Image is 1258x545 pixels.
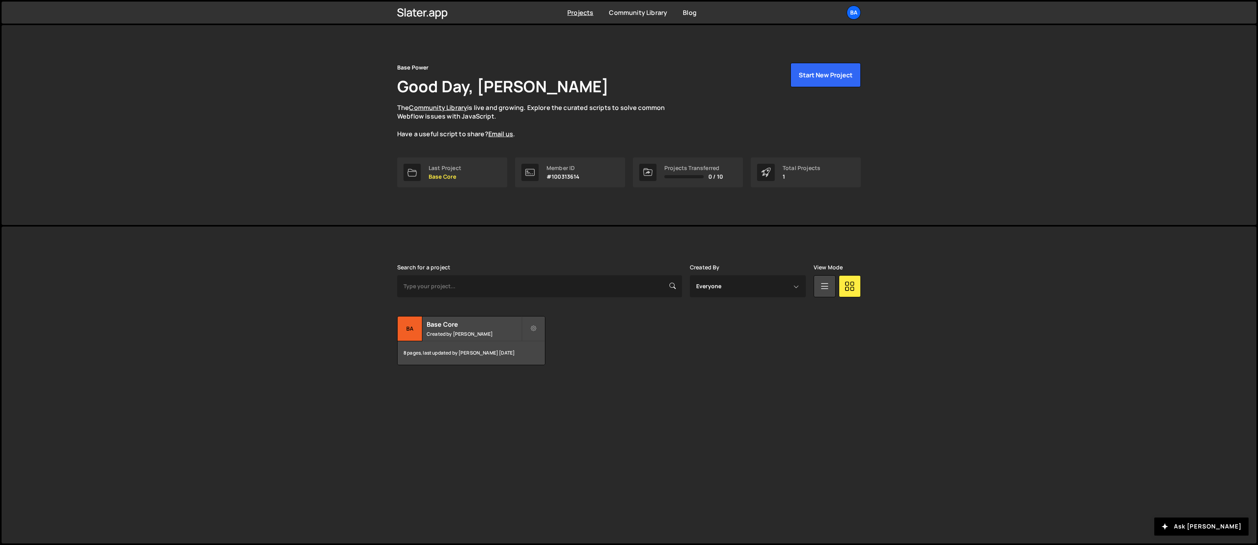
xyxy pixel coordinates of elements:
div: 8 pages, last updated by [PERSON_NAME] [DATE] [398,341,545,365]
div: Member ID [546,165,580,171]
div: Last Project [429,165,461,171]
p: #100313614 [546,174,580,180]
a: Community Library [609,8,667,17]
a: Ba [847,5,861,20]
p: The is live and growing. Explore the curated scripts to solve common Webflow issues with JavaScri... [397,103,680,139]
label: View Mode [814,264,843,271]
a: Community Library [409,103,467,112]
a: Blog [683,8,697,17]
p: Base Core [429,174,461,180]
div: Total Projects [783,165,820,171]
h1: Good Day, [PERSON_NAME] [397,75,609,97]
input: Type your project... [397,275,682,297]
a: Email us [488,130,513,138]
h2: Base Core [427,320,521,329]
label: Search for a project [397,264,450,271]
p: 1 [783,174,820,180]
small: Created by [PERSON_NAME] [427,331,521,337]
button: Start New Project [790,63,861,87]
div: Ba [398,316,422,341]
div: Projects Transferred [664,165,723,171]
div: Base Power [397,63,429,72]
a: Last Project Base Core [397,157,507,187]
label: Created By [690,264,720,271]
a: Projects [567,8,593,17]
span: 0 / 10 [708,174,723,180]
button: Ask [PERSON_NAME] [1154,518,1249,536]
a: Ba Base Core Created by [PERSON_NAME] 8 pages, last updated by [PERSON_NAME] [DATE] [397,316,545,365]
